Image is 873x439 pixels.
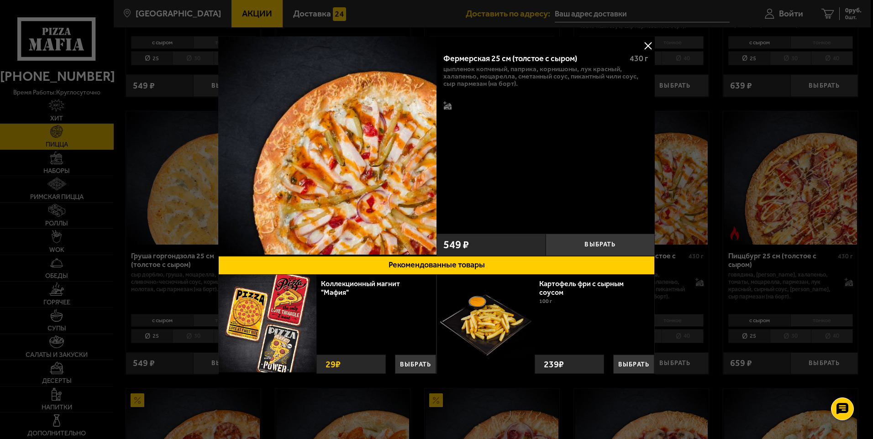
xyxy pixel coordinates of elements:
a: Картофель фри с сырным соусом [539,279,624,297]
a: Коллекционный магнит "Мафия" [321,279,400,297]
span: 549 ₽ [443,240,469,251]
a: Фермерская 25 см (толстое с сыром) [218,37,436,256]
strong: 29 ₽ [323,355,343,373]
img: Фермерская 25 см (толстое с сыром) [218,37,436,255]
strong: 239 ₽ [542,355,566,373]
span: 100 г [539,298,552,304]
span: 430 г [630,53,648,63]
p: цыпленок копченый, паприка, корнишоны, лук красный, халапеньо, моцарелла, сметанный соус, пикантн... [443,66,648,88]
div: Фермерская 25 см (толстое с сыром) [443,54,622,64]
button: Выбрать [546,234,655,256]
button: Выбрать [613,355,654,374]
button: Выбрать [395,355,436,374]
button: Рекомендованные товары [218,256,655,275]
